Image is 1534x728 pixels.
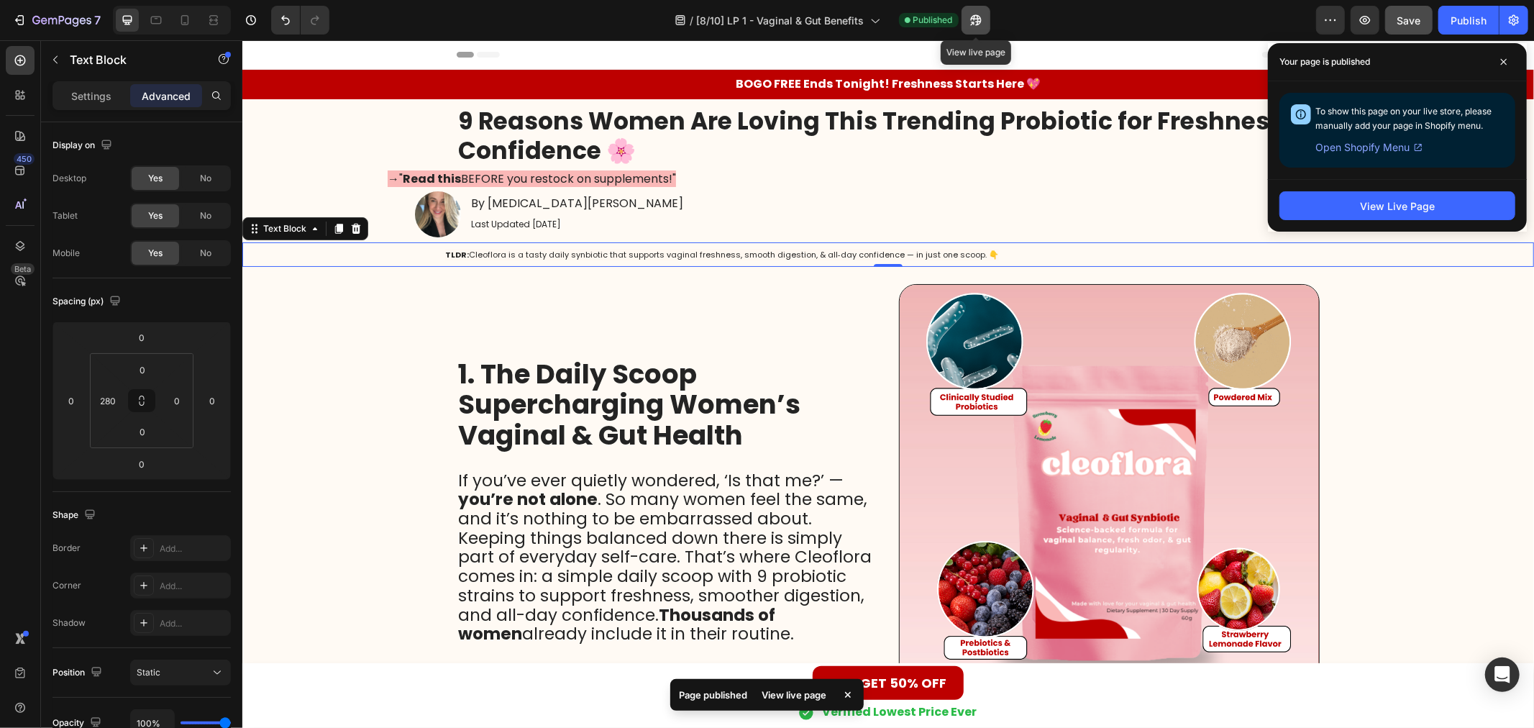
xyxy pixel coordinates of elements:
[1485,658,1520,692] div: Open Intercom Messenger
[203,209,757,220] span: Cleoflora is a tasty daily synbiotic that supports vaginal freshness, smooth digestion, & all‑day...
[1315,106,1492,131] span: To show this page on your live store, please manually add your page in Shopify menu.
[52,542,81,555] div: Border
[52,616,86,629] div: Shadow
[271,6,329,35] div: Undo/Redo
[145,130,434,147] span: " BEFORE you restock on supplements!"
[229,178,319,190] span: Last Updated [DATE]
[173,151,219,197] img: gempages_557185986245690617-b71d5296-7b2e-40f9-9a40-3657a2f29a09.jpg
[145,130,157,147] strong: →
[242,40,1534,728] iframe: Design area
[160,130,219,147] strong: Read this
[148,209,163,222] span: Yes
[201,390,223,411] input: 0
[52,209,78,222] div: Tablet
[200,247,211,260] span: No
[6,6,107,35] button: 7
[142,88,191,104] p: Advanced
[1315,139,1410,156] span: Open Shopify Menu
[1438,6,1499,35] button: Publish
[11,263,35,275] div: Beta
[690,13,694,28] span: /
[160,542,227,555] div: Add...
[60,390,82,411] input: 0
[1385,6,1433,35] button: Save
[52,247,80,260] div: Mobile
[216,447,355,470] strong: you’re not alone
[160,580,227,593] div: Add...
[216,64,1065,128] strong: 9 Reasons Women Are Loving This Trending Probiotic for Freshness & Confidence 🌸
[71,88,111,104] p: Settings
[97,390,119,411] input: 280px
[697,13,864,28] span: [8/10] LP 1 - Vaginal & Gut Benefits
[493,35,798,52] strong: BOGO FREE Ends Tonight! Freshness Starts Here 💖
[913,14,953,27] span: Published
[216,563,533,606] strong: Thousands of women
[52,292,124,311] div: Spacing (px)
[216,315,558,414] strong: 1. The Daily Scoop Supercharging Women’s Vaginal & Gut Health
[1397,14,1421,27] span: Save
[148,247,163,260] span: Yes
[216,429,629,606] span: If you’ve ever quietly wondered, ‘Is that me?’ — . So many women feel the same, and it’s nothing ...
[1279,55,1370,69] p: Your page is published
[14,153,35,165] div: 450
[1279,191,1515,220] button: View Live Page
[1451,13,1487,28] div: Publish
[588,634,704,651] strong: YES, GET 50% OFF
[148,172,163,185] span: Yes
[657,244,1077,665] img: gempages_557185986245690617-b99e2794-d4bd-4887-81e9-987c50e52110.png
[18,182,67,195] div: Text Block
[1360,199,1435,214] div: View Live Page
[130,660,231,686] button: Static
[137,667,160,678] span: Static
[128,359,157,381] input: 0px
[200,209,211,222] span: No
[52,506,99,525] div: Shape
[52,172,86,185] div: Desktop
[229,153,452,196] p: By [MEDICAL_DATA][PERSON_NAME]
[580,663,735,680] strong: Verified Lowest Price Ever
[52,579,81,592] div: Corner
[753,685,835,705] div: View live page
[570,626,721,660] button: <strong>YES, GET 50% OFF</strong>
[679,688,747,702] p: Page published
[52,663,105,683] div: Position
[52,136,115,155] div: Display on
[166,390,188,411] input: 0px
[127,327,156,348] input: 0
[203,209,227,220] strong: TLDR:
[160,617,227,630] div: Add...
[128,421,157,442] input: 0px
[127,453,156,475] input: 0
[94,12,101,29] p: 7
[70,51,192,68] p: Text Block
[200,172,211,185] span: No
